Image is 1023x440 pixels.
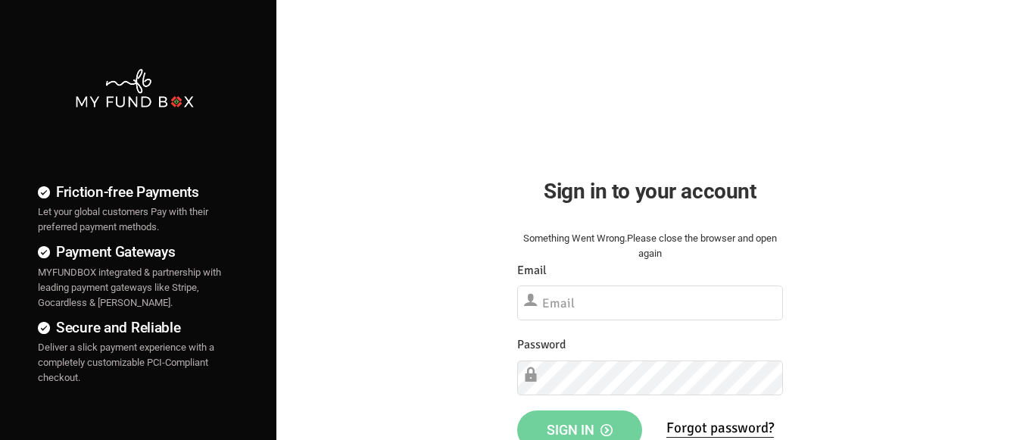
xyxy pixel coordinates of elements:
[38,206,208,232] span: Let your global customers Pay with their preferred payment methods.
[38,342,214,383] span: Deliver a slick payment experience with a completely customizable PCI-Compliant checkout.
[74,67,195,109] img: mfbwhite.png
[517,231,783,261] div: Something Went Wrong.Please close the browser and open again
[38,317,231,339] h4: Secure and Reliable
[517,261,547,280] label: Email
[547,422,613,438] span: Sign in
[38,181,231,203] h4: Friction-free Payments
[517,175,783,208] h2: Sign in to your account
[517,335,566,354] label: Password
[38,241,231,263] h4: Payment Gateways
[38,267,221,308] span: MYFUNDBOX integrated & partnership with leading payment gateways like Stripe, Gocardless & [PERSO...
[517,286,783,320] input: Email
[666,419,774,438] a: Forgot password?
